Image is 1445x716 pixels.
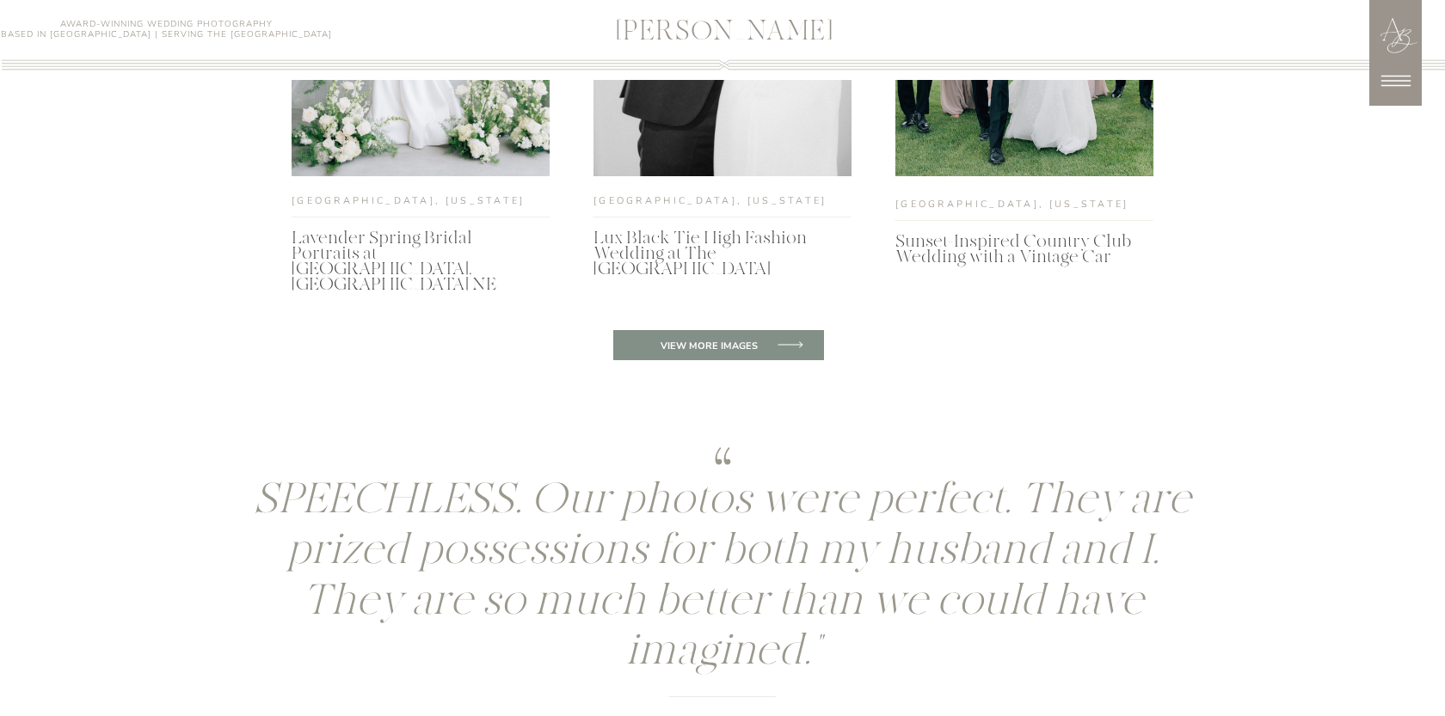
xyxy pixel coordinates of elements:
[593,192,843,208] p: [GEOGRAPHIC_DATA], [US_STATE]
[593,230,843,263] a: Lux Black Tie High Fashion Wedding at The [GEOGRAPHIC_DATA]
[895,195,1145,211] p: [GEOGRAPHIC_DATA], [US_STATE]
[521,18,928,50] a: [PERSON_NAME]
[254,475,1191,674] i: SPEECHLESS. Our photos were perfect. They are prized possessions for both my husband and I. They ...
[638,340,780,352] a: View More IMages
[292,230,541,263] a: Lavender Spring Bridal Portraits at [GEOGRAPHIC_DATA], [GEOGRAPHIC_DATA] NE
[895,234,1145,266] a: Sunset-Inspired Country Club Wedding with a Vintage Car
[292,192,541,208] p: [GEOGRAPHIC_DATA], [US_STATE]
[661,340,758,352] b: View More IMages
